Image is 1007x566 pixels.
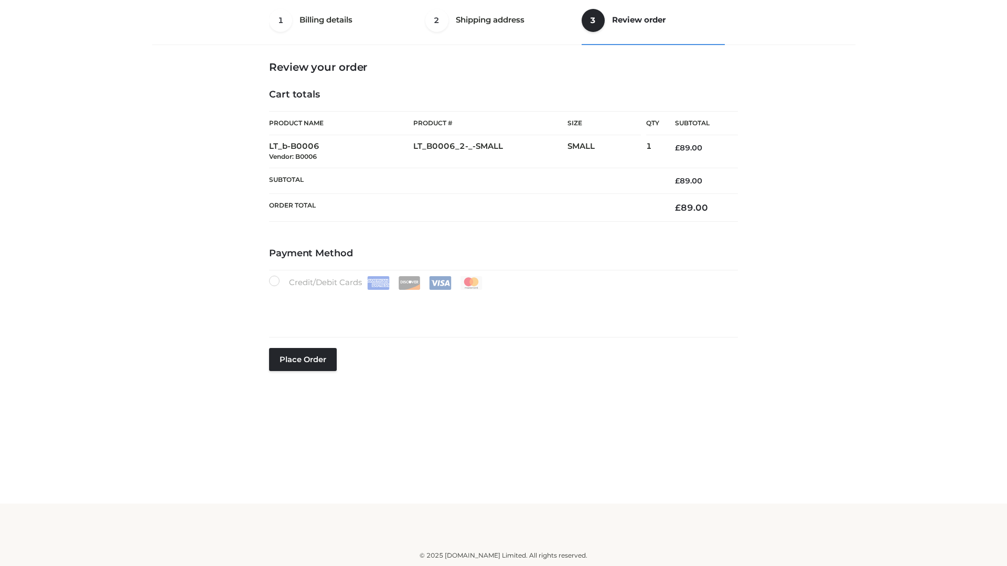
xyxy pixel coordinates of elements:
img: Visa [429,276,452,290]
h4: Cart totals [269,89,738,101]
div: © 2025 [DOMAIN_NAME] Limited. All rights reserved. [156,550,851,561]
h3: Review your order [269,61,738,73]
img: Amex [367,276,390,290]
th: Subtotal [269,168,659,193]
bdi: 89.00 [675,143,702,153]
th: Subtotal [659,112,738,135]
th: Product Name [269,111,413,135]
iframe: Secure payment input frame [267,288,736,326]
bdi: 89.00 [675,202,708,213]
label: Credit/Debit Cards [269,276,484,290]
td: LT_b-B0006 [269,135,413,168]
small: Vendor: B0006 [269,153,317,160]
th: Order Total [269,194,659,222]
h4: Payment Method [269,248,738,259]
button: Place order [269,348,337,371]
th: Product # [413,111,567,135]
img: Discover [398,276,421,290]
span: £ [675,176,680,186]
bdi: 89.00 [675,176,702,186]
th: Qty [646,111,659,135]
span: £ [675,143,680,153]
td: SMALL [567,135,646,168]
th: Size [567,112,641,135]
span: £ [675,202,681,213]
td: LT_B0006_2-_-SMALL [413,135,567,168]
img: Mastercard [460,276,483,290]
td: 1 [646,135,659,168]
